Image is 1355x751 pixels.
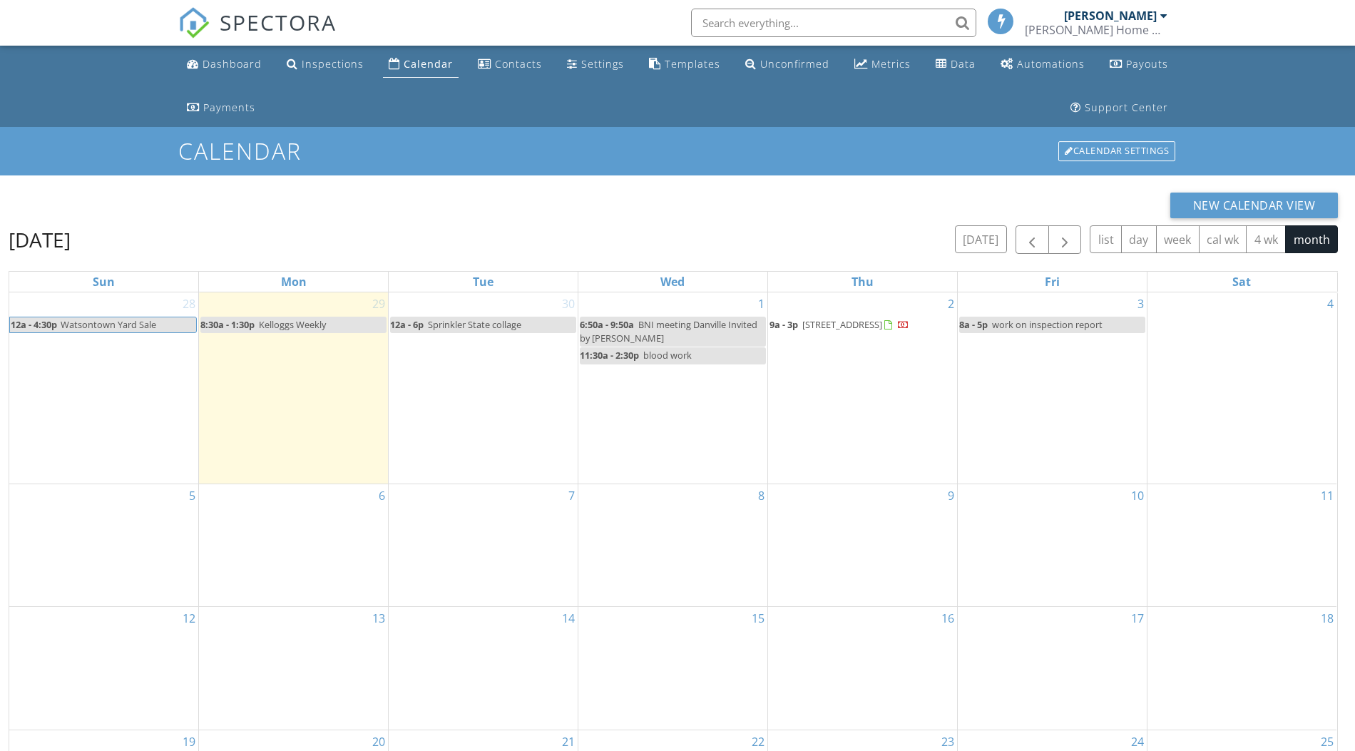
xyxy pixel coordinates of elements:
a: Go to September 30, 2025 [559,292,578,315]
a: Contacts [472,51,548,78]
button: month [1285,225,1338,253]
a: Go to October 12, 2025 [180,607,198,630]
a: Go to October 14, 2025 [559,607,578,630]
div: Metrics [871,57,911,71]
a: Go to October 1, 2025 [755,292,767,315]
a: Friday [1042,272,1063,292]
h2: [DATE] [9,225,71,254]
button: [DATE] [955,225,1007,253]
img: The Best Home Inspection Software - Spectora [178,7,210,39]
a: Go to October 7, 2025 [566,484,578,507]
a: Go to October 6, 2025 [376,484,388,507]
td: Go to October 5, 2025 [9,484,199,607]
td: Go to October 18, 2025 [1147,607,1336,730]
a: Go to October 11, 2025 [1318,484,1336,507]
button: day [1121,225,1157,253]
a: 9a - 3p [STREET_ADDRESS] [769,318,909,331]
a: Calendar [383,51,459,78]
span: work on inspection report [992,318,1103,331]
span: 11:30a - 2:30p [580,349,639,362]
div: Automations [1017,57,1085,71]
td: Go to October 14, 2025 [389,607,578,730]
a: Go to September 28, 2025 [180,292,198,315]
a: Go to October 13, 2025 [369,607,388,630]
div: Unconfirmed [760,57,829,71]
div: Calendar [404,57,453,71]
td: Go to October 1, 2025 [578,292,768,484]
a: Unconfirmed [740,51,835,78]
td: Go to October 6, 2025 [199,484,389,607]
div: Support Center [1085,101,1168,114]
span: Sprinkler State collage [428,318,521,331]
a: Calendar Settings [1057,140,1177,163]
td: Go to October 12, 2025 [9,607,199,730]
a: Go to October 9, 2025 [945,484,957,507]
a: Sunday [90,272,118,292]
a: Go to October 17, 2025 [1128,607,1147,630]
td: Go to October 3, 2025 [957,292,1147,484]
a: Go to October 8, 2025 [755,484,767,507]
div: Data [951,57,976,71]
a: Automations (Basic) [995,51,1090,78]
a: Go to October 2, 2025 [945,292,957,315]
a: Wednesday [658,272,687,292]
a: Go to October 18, 2025 [1318,607,1336,630]
button: week [1156,225,1200,253]
span: Watsontown Yard Sale [61,318,156,331]
a: 9a - 3p [STREET_ADDRESS] [769,317,956,334]
button: cal wk [1199,225,1247,253]
div: Inspections [302,57,364,71]
span: 8a - 5p [959,318,988,331]
a: Payments [181,95,261,121]
a: Go to October 15, 2025 [749,607,767,630]
td: Go to October 7, 2025 [389,484,578,607]
button: New Calendar View [1170,193,1339,218]
span: SPECTORA [220,7,337,37]
h1: Calendar [178,138,1177,163]
td: Go to October 9, 2025 [767,484,957,607]
td: Go to October 13, 2025 [199,607,389,730]
a: Go to September 29, 2025 [369,292,388,315]
span: 6:50a - 9:50a [580,318,634,331]
input: Search everything... [691,9,976,37]
a: Dashboard [181,51,267,78]
button: 4 wk [1246,225,1286,253]
div: Barclay Home & Building Inspections LLC [1025,23,1167,37]
span: 8:30a - 1:30p [200,318,255,331]
div: Payouts [1126,57,1168,71]
a: Saturday [1229,272,1254,292]
td: Go to October 4, 2025 [1147,292,1336,484]
button: list [1090,225,1122,253]
td: Go to October 8, 2025 [578,484,768,607]
a: Thursday [849,272,876,292]
span: Kelloggs Weekly [259,318,326,331]
button: Next month [1048,225,1082,255]
td: Go to September 28, 2025 [9,292,199,484]
td: Go to September 30, 2025 [389,292,578,484]
a: Monday [278,272,310,292]
div: Contacts [495,57,542,71]
span: blood work [643,349,692,362]
a: Go to October 16, 2025 [939,607,957,630]
a: Support Center [1065,95,1174,121]
a: Data [930,51,981,78]
a: Templates [643,51,726,78]
td: Go to October 16, 2025 [767,607,957,730]
a: Payouts [1104,51,1174,78]
a: SPECTORA [178,19,337,49]
span: BNI meeting Danville Invited by [PERSON_NAME] [580,318,757,344]
a: Metrics [849,51,916,78]
button: Previous month [1016,225,1049,255]
td: Go to October 10, 2025 [957,484,1147,607]
span: 9a - 3p [769,318,798,331]
span: 12a - 6p [390,318,424,331]
span: 12a - 4:30p [10,317,58,332]
td: Go to October 17, 2025 [957,607,1147,730]
a: Settings [561,51,630,78]
a: Tuesday [470,272,496,292]
div: Dashboard [203,57,262,71]
td: Go to October 15, 2025 [578,607,768,730]
div: Calendar Settings [1058,141,1175,161]
td: Go to October 11, 2025 [1147,484,1336,607]
a: Go to October 5, 2025 [186,484,198,507]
